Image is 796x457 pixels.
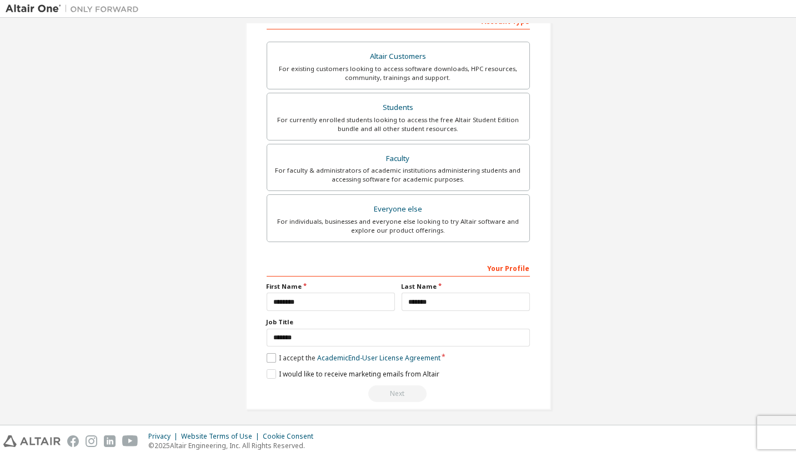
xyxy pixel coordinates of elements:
div: Website Terms of Use [181,432,263,441]
img: youtube.svg [122,435,138,447]
div: Your Profile [267,259,530,277]
div: Cookie Consent [263,432,320,441]
div: Everyone else [274,202,523,217]
div: Altair Customers [274,49,523,64]
p: © 2025 Altair Engineering, Inc. All Rights Reserved. [148,441,320,450]
div: Privacy [148,432,181,441]
label: First Name [267,282,395,291]
label: I would like to receive marketing emails from Altair [267,369,439,379]
img: Altair One [6,3,144,14]
label: Last Name [402,282,530,291]
div: Faculty [274,151,523,167]
div: Read and acccept EULA to continue [267,385,530,402]
img: facebook.svg [67,435,79,447]
label: Job Title [267,318,530,327]
img: instagram.svg [86,435,97,447]
div: For faculty & administrators of academic institutions administering students and accessing softwa... [274,166,523,184]
div: For existing customers looking to access software downloads, HPC resources, community, trainings ... [274,64,523,82]
div: Students [274,100,523,115]
img: linkedin.svg [104,435,116,447]
label: I accept the [267,353,440,363]
img: altair_logo.svg [3,435,61,447]
a: Academic End-User License Agreement [317,353,440,363]
div: For individuals, businesses and everyone else looking to try Altair software and explore our prod... [274,217,523,235]
div: For currently enrolled students looking to access the free Altair Student Edition bundle and all ... [274,115,523,133]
